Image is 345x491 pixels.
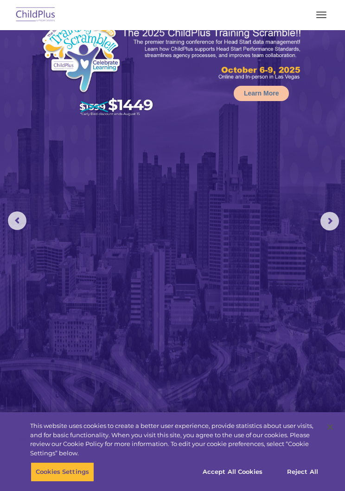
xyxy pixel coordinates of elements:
[14,4,57,26] img: ChildPlus by Procare Solutions
[30,421,320,458] div: This website uses cookies to create a better user experience, provide statistics about user visit...
[31,462,94,482] button: Cookies Settings
[198,462,268,482] button: Accept All Cookies
[234,86,289,101] a: Learn More
[274,462,332,482] button: Reject All
[320,417,340,437] button: Close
